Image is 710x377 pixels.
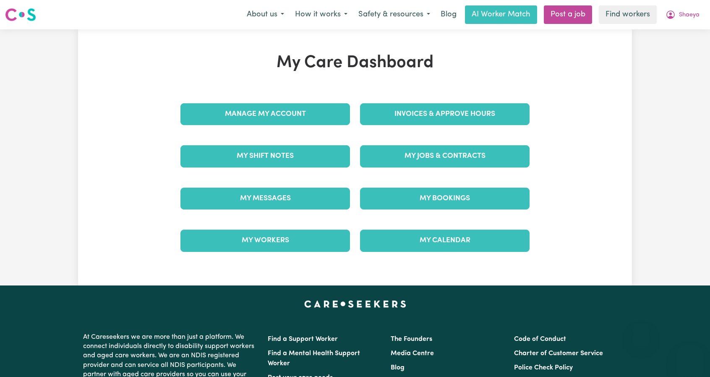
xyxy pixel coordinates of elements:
[391,336,432,343] a: The Founders
[360,103,530,125] a: Invoices & Approve Hours
[360,145,530,167] a: My Jobs & Contracts
[5,5,36,24] a: Careseekers logo
[660,6,705,24] button: My Account
[436,5,462,24] a: Blog
[514,336,566,343] a: Code of Conduct
[514,364,573,371] a: Police Check Policy
[268,350,360,367] a: Find a Mental Health Support Worker
[360,230,530,251] a: My Calendar
[180,145,350,167] a: My Shift Notes
[514,350,603,357] a: Charter of Customer Service
[304,301,406,307] a: Careseekers home page
[241,6,290,24] button: About us
[180,103,350,125] a: Manage My Account
[180,188,350,209] a: My Messages
[676,343,703,370] iframe: Button to launch messaging window
[360,188,530,209] a: My Bookings
[175,53,535,73] h1: My Care Dashboard
[180,230,350,251] a: My Workers
[599,5,657,24] a: Find workers
[290,6,353,24] button: How it works
[391,350,434,357] a: Media Centre
[465,5,537,24] a: AI Worker Match
[353,6,436,24] button: Safety & resources
[633,323,650,340] iframe: Close message
[391,364,405,371] a: Blog
[679,10,700,20] span: Shaeya
[544,5,592,24] a: Post a job
[5,7,36,22] img: Careseekers logo
[268,336,338,343] a: Find a Support Worker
